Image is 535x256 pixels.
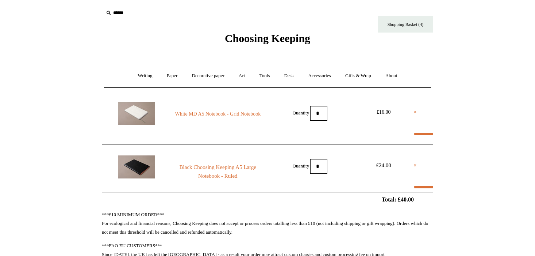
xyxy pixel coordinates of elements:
[232,66,251,86] a: Art
[293,163,309,168] label: Quantity
[367,161,400,170] div: £24.00
[413,161,417,170] a: ×
[102,210,433,237] p: ***£10 MINIMUM ORDER*** For ecological and financial reasons, Choosing Keeping does not accept or...
[168,110,267,118] a: White MD A5 Notebook - Grid Notebook
[367,108,400,117] div: £16.00
[339,66,378,86] a: Gifts & Wrap
[118,102,155,125] img: White MD A5 Notebook - Grid Notebook
[160,66,184,86] a: Paper
[185,66,231,86] a: Decorative paper
[378,16,433,33] a: Shopping Basket (4)
[253,66,277,86] a: Tools
[293,110,309,115] label: Quantity
[302,66,338,86] a: Accessories
[168,163,267,180] a: Black Choosing Keeping A5 Large Notebook - Ruled
[414,108,417,117] a: ×
[225,38,310,43] a: Choosing Keeping
[379,66,404,86] a: About
[225,32,310,44] span: Choosing Keeping
[85,196,450,203] h2: Total: £40.00
[278,66,301,86] a: Desk
[118,155,155,178] img: Black Choosing Keeping A5 Large Notebook - Ruled
[131,66,159,86] a: Writing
